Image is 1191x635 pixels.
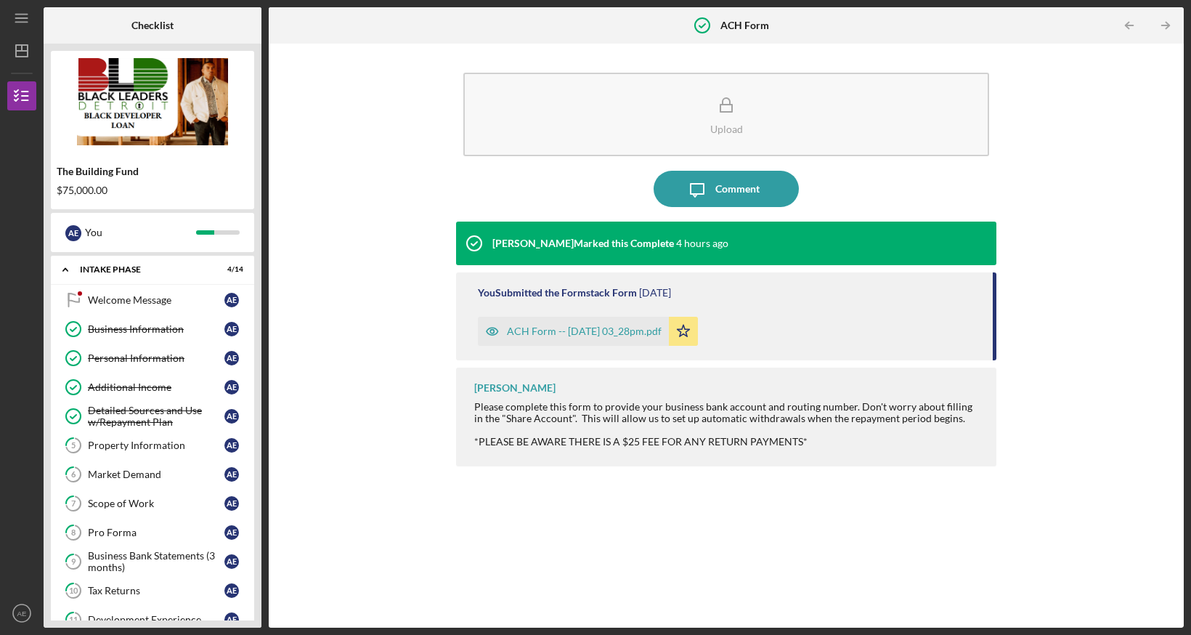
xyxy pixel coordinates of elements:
a: Personal InformationAE [58,344,247,373]
b: ACH Form [720,20,769,31]
div: A E [224,351,239,365]
div: Please complete this form to provide your business bank account and routing number. Don't worry a... [474,401,982,424]
div: 4 / 14 [217,265,243,274]
div: The Building Fund [57,166,248,177]
div: A E [224,496,239,511]
div: A E [224,554,239,569]
div: Intake Phase [80,265,207,274]
div: A E [224,322,239,336]
div: Development Experience [88,614,224,626]
tspan: 8 [71,528,76,538]
div: Pro Forma [88,527,224,538]
div: Tax Returns [88,585,224,596]
button: Upload [463,73,989,156]
div: ACH Form -- [DATE] 03_28pm.pdf [507,325,662,337]
a: 10Tax ReturnsAE [58,576,247,605]
div: A E [224,409,239,424]
text: AE [17,610,27,618]
button: Comment [654,171,799,207]
div: A E [224,612,239,627]
time: 2025-10-01 19:28 [639,287,671,299]
button: ACH Form -- [DATE] 03_28pm.pdf [478,317,698,346]
div: $75,000.00 [57,185,248,196]
div: *PLEASE BE AWARE THERE IS A $25 FEE FOR ANY RETURN PAYMENTS* [474,436,982,448]
tspan: 9 [71,557,76,567]
button: AE [7,599,36,628]
div: Comment [715,171,760,207]
a: 11Development ExperienceAE [58,605,247,634]
a: 8Pro FormaAE [58,518,247,547]
div: You Submitted the Formstack Form [478,287,637,299]
div: Scope of Work [88,498,224,509]
div: You [85,220,196,245]
div: A E [224,293,239,307]
a: 6Market DemandAE [58,460,247,489]
div: [PERSON_NAME] Marked this Complete [492,238,674,249]
tspan: 5 [71,441,76,450]
a: 9Business Bank Statements (3 months)AE [58,547,247,576]
a: 7Scope of WorkAE [58,489,247,518]
img: Product logo [51,58,254,145]
div: A E [65,225,81,241]
div: Business Information [88,323,224,335]
div: Additional Income [88,381,224,393]
tspan: 11 [69,615,78,625]
div: Market Demand [88,469,224,480]
div: Property Information [88,440,224,451]
div: A E [224,583,239,598]
a: Welcome MessageAE [58,286,247,315]
div: A E [224,467,239,482]
a: Detailed Sources and Use w/Repayment PlanAE [58,402,247,431]
tspan: 7 [71,499,76,509]
tspan: 6 [71,470,76,480]
div: A E [224,438,239,453]
div: Welcome Message [88,294,224,306]
a: Business InformationAE [58,315,247,344]
div: A E [224,380,239,395]
div: Personal Information [88,352,224,364]
tspan: 10 [69,586,78,596]
div: A E [224,525,239,540]
div: Upload [710,124,743,134]
a: 5Property InformationAE [58,431,247,460]
time: 2025-10-03 13:49 [676,238,728,249]
div: Detailed Sources and Use w/Repayment Plan [88,405,224,428]
a: Additional IncomeAE [58,373,247,402]
div: Business Bank Statements (3 months) [88,550,224,573]
b: Checklist [131,20,174,31]
div: [PERSON_NAME] [474,382,556,394]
